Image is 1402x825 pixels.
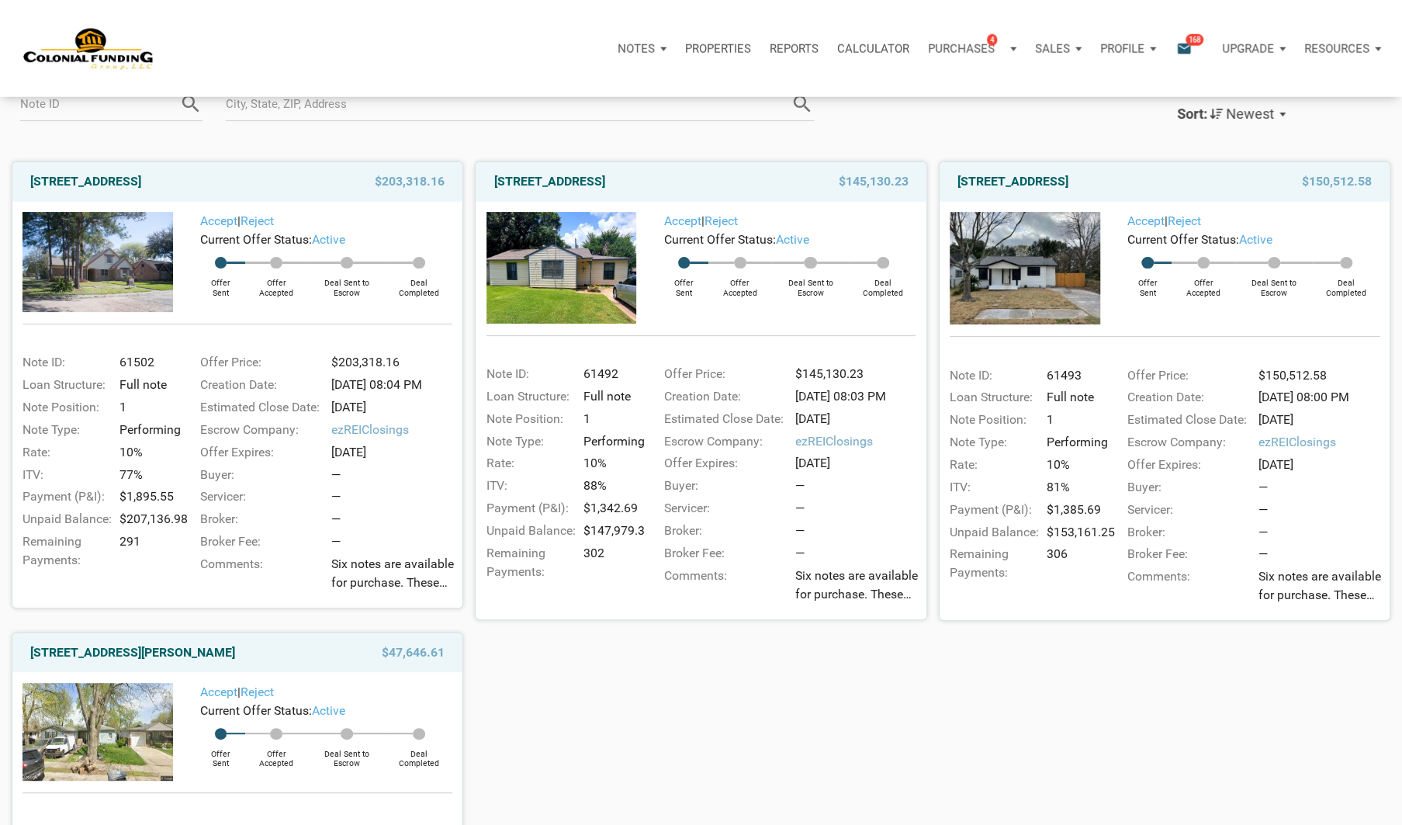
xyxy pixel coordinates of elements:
div: — [1258,523,1387,542]
div: Rate: [479,454,578,473]
div: Offer Expires: [656,454,790,473]
a: Calculator [828,26,919,72]
div: Comments: [192,555,327,598]
div: Deal Completed [386,269,453,298]
div: Payment (P&I): [479,499,578,518]
div: — [795,522,924,540]
button: Upgrade [1213,26,1295,72]
div: Offer Expires: [1120,456,1254,474]
div: Offer Accepted [245,269,308,298]
span: Six notes are available for purchase. These were shared earlier [DATE], and four were reviewed on... [1258,567,1387,605]
a: [STREET_ADDRESS][PERSON_NAME] [30,643,235,662]
div: $203,318.16 [327,353,461,372]
div: Servicer: [1120,501,1254,519]
div: Escrow Company: [192,421,327,439]
p: Sales [1035,42,1070,56]
div: [DATE] 08:00 PM [1253,388,1387,407]
button: Sort:Newest [1161,94,1301,135]
a: [STREET_ADDRESS] [494,172,605,191]
a: Accept [663,213,701,228]
div: [DATE] 08:03 PM [790,387,924,406]
a: Reject [241,213,274,228]
div: 61493 [1041,366,1108,385]
span: | [200,685,274,699]
div: — [795,477,924,495]
div: Offer Sent [196,740,244,769]
span: 4 [987,33,997,46]
div: Full note [578,387,645,406]
div: Buyer: [656,477,790,495]
div: Broker Fee: [656,544,790,563]
a: Properties [676,26,760,72]
span: Six notes are available for purchase. These were shared earlier [DATE], and four were reviewed on... [331,555,460,592]
button: Resources [1295,26,1390,72]
div: ITV: [15,466,114,484]
div: 77% [115,466,182,484]
span: Six notes are available for purchase. These were shared earlier [DATE], and four were reviewed on... [795,567,924,604]
div: ITV: [942,478,1041,497]
input: City, State, ZIP, Address [226,86,791,121]
div: 1 [578,410,645,428]
div: Note Type: [479,432,578,451]
a: Reject [1168,213,1201,228]
button: Sales [1026,26,1091,72]
div: Note ID: [942,366,1041,385]
div: Full note [115,376,182,394]
p: Reports [770,42,819,56]
div: Offer Expires: [192,443,327,462]
img: NoteUnlimited [23,26,154,70]
div: Rate: [15,443,114,462]
div: $1,385.69 [1041,501,1108,519]
div: Remaining Payments: [479,544,578,581]
i: search [791,92,814,116]
div: 291 [115,532,182,570]
span: — [1258,546,1268,561]
div: Servicer: [192,487,327,506]
div: Note Position: [15,398,114,417]
div: Unpaid Balance: [15,510,114,529]
div: Offer Price: [656,365,790,383]
div: [DATE] [327,398,461,417]
div: Creation Date: [192,376,327,394]
div: [DATE] [790,410,924,428]
a: Profile [1091,26,1165,72]
div: $207,136.98 [115,510,182,529]
div: Deal Sent to Escrow [1235,269,1314,298]
div: Performing [578,432,645,451]
div: [DATE] 08:04 PM [327,376,461,394]
div: Comments: [1120,567,1254,610]
p: Properties [685,42,751,56]
p: Notes [618,42,655,56]
p: Profile [1100,42,1144,56]
div: — [1258,478,1387,497]
span: $47,646.61 [382,643,445,662]
img: 575873 [23,683,173,781]
div: 1 [115,398,182,417]
span: ezREIClosings [331,421,460,439]
div: [DATE] [1253,411,1387,429]
div: Deal Completed [386,740,453,769]
span: ezREIClosings [795,432,924,451]
div: Performing [115,421,182,439]
div: Buyer: [192,466,327,484]
div: $1,342.69 [578,499,645,518]
a: Accept [1127,213,1165,228]
div: Servicer: [656,499,790,518]
button: Notes [608,26,676,72]
span: $145,130.23 [838,172,908,191]
div: Estimated Close Date: [192,398,327,417]
i: email [1175,40,1193,57]
span: Current Offer Status: [200,703,312,718]
div: 61502 [115,353,182,372]
p: Upgrade [1222,42,1274,56]
div: Deal Completed [1313,269,1379,298]
div: 61492 [578,365,645,383]
button: Purchases4 [919,26,1026,72]
i: search [179,92,203,116]
span: ezREIClosings [1258,433,1387,452]
span: | [200,213,274,228]
div: $145,130.23 [790,365,924,383]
